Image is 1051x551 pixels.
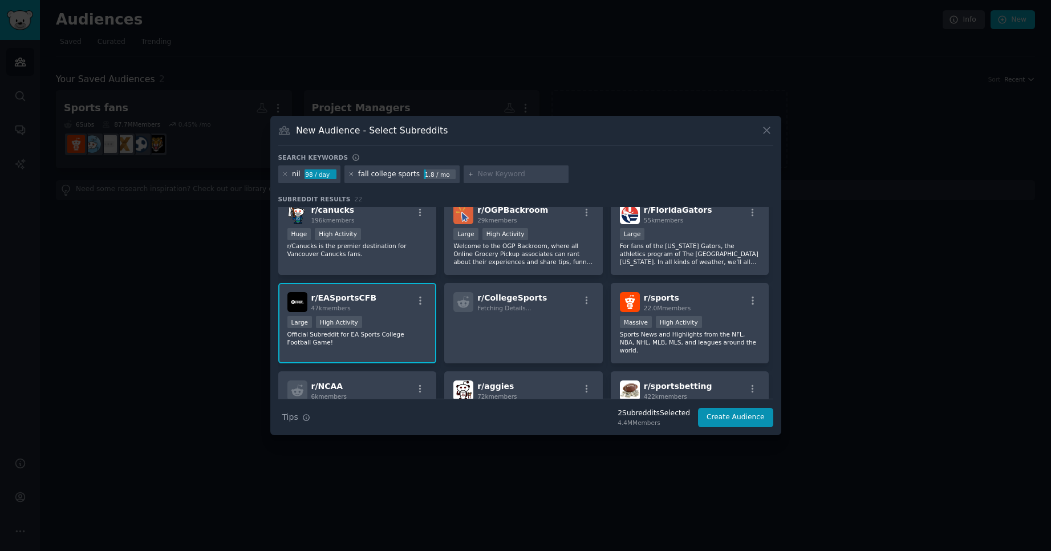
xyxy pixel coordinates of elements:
[287,242,428,258] p: r/Canucks is the premier destination for Vancouver Canucks fans.
[477,293,547,302] span: r/ CollegeSports
[453,380,473,400] img: aggies
[453,228,478,240] div: Large
[315,228,361,240] div: High Activity
[620,316,652,328] div: Massive
[698,408,773,427] button: Create Audience
[287,292,307,312] img: EASportsCFB
[287,316,313,328] div: Large
[355,196,363,202] span: 22
[282,411,298,423] span: Tips
[620,330,760,354] p: Sports News and Highlights from the NFL, NBA, NHL, MLB, MLS, and leagues around the world.
[311,217,355,224] span: 196k members
[477,393,517,400] span: 72k members
[305,169,336,180] div: 98 / day
[620,204,640,224] img: FloridaGators
[620,242,760,266] p: For fans of the [US_STATE] Gators, the athletics program of The [GEOGRAPHIC_DATA][US_STATE]. In a...
[453,204,473,224] img: OGPBackroom
[278,153,348,161] h3: Search keywords
[482,228,529,240] div: High Activity
[424,169,456,180] div: 1.8 / mo
[644,393,687,400] span: 422k members
[292,169,301,180] div: nil
[620,292,640,312] img: sports
[311,393,347,400] span: 6k members
[477,205,548,214] span: r/ OGPBackroom
[644,293,679,302] span: r/ sports
[311,382,343,391] span: r/ NCAA
[316,316,362,328] div: High Activity
[287,228,311,240] div: Huge
[644,382,712,391] span: r/ sportsbetting
[644,305,691,311] span: 22.0M members
[311,293,377,302] span: r/ EASportsCFB
[478,169,565,180] input: New Keyword
[477,217,517,224] span: 29k members
[477,305,531,311] span: Fetching Details...
[644,217,683,224] span: 55k members
[278,407,314,427] button: Tips
[620,228,645,240] div: Large
[644,205,712,214] span: r/ FloridaGators
[311,305,351,311] span: 47k members
[296,124,448,136] h3: New Audience - Select Subreddits
[311,205,355,214] span: r/ canucks
[477,382,514,391] span: r/ aggies
[656,316,702,328] div: High Activity
[358,169,420,180] div: fall college sports
[287,204,307,224] img: canucks
[453,242,594,266] p: Welcome to the OGP Backroom, where all Online Grocery Pickup associates can rant about their expe...
[620,380,640,400] img: sportsbetting
[618,419,690,427] div: 4.4M Members
[278,195,351,203] span: Subreddit Results
[287,330,428,346] p: Official Subreddit for EA Sports College Football Game!
[618,408,690,419] div: 2 Subreddit s Selected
